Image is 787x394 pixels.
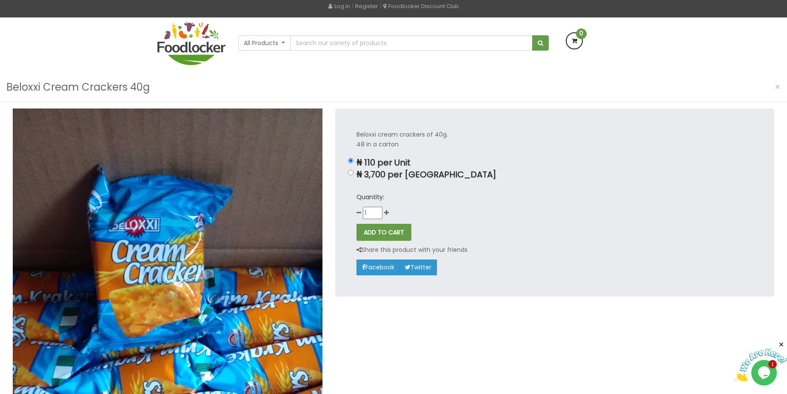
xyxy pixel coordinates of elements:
input: ₦ 3,700 per [GEOGRAPHIC_DATA] [348,170,354,175]
input: Search our variety of products [290,35,533,51]
span: 0 [576,29,587,39]
span: | [352,2,354,10]
p: ₦ 110 per Unit [356,158,753,168]
h3: Beloxxi Cream Crackers 40g [6,79,150,95]
button: ADD TO CART [356,224,411,241]
iframe: chat widget [734,341,787,381]
input: ₦ 110 per Unit [348,158,354,163]
a: Log in [328,2,350,10]
a: Register [355,2,378,10]
a: Facebook [356,260,400,275]
strong: Quantity: [356,193,384,201]
a: Twitter [399,260,437,275]
img: FoodLocker [157,22,225,65]
button: All Products [238,35,291,51]
button: Close [770,78,785,96]
a: Foodlocker Discount Club [383,2,459,10]
p: Beloxxi cream crackers of 40g. 48 in a carton [356,130,753,149]
span: | [380,2,382,10]
p: ₦ 3,700 per [GEOGRAPHIC_DATA] [356,170,753,180]
span: × [775,81,781,93]
p: Share this product with your friends [356,245,468,255]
